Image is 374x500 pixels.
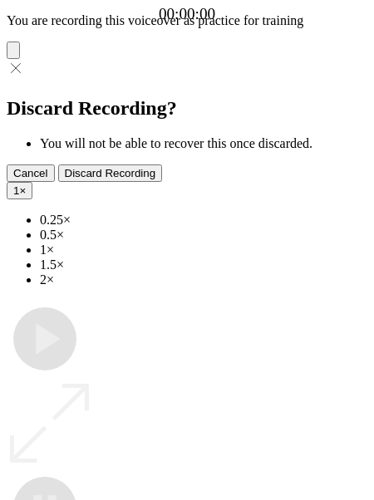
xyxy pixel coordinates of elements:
p: You are recording this voiceover as practice for training [7,13,367,28]
li: 1.5× [40,257,367,272]
button: Cancel [7,164,55,182]
li: 1× [40,243,367,257]
button: 1× [7,182,32,199]
a: 00:00:00 [159,5,215,23]
li: 0.25× [40,213,367,228]
span: 1 [13,184,19,197]
li: You will not be able to recover this once discarded. [40,136,367,151]
li: 0.5× [40,228,367,243]
li: 2× [40,272,367,287]
button: Discard Recording [58,164,163,182]
h2: Discard Recording? [7,97,367,120]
